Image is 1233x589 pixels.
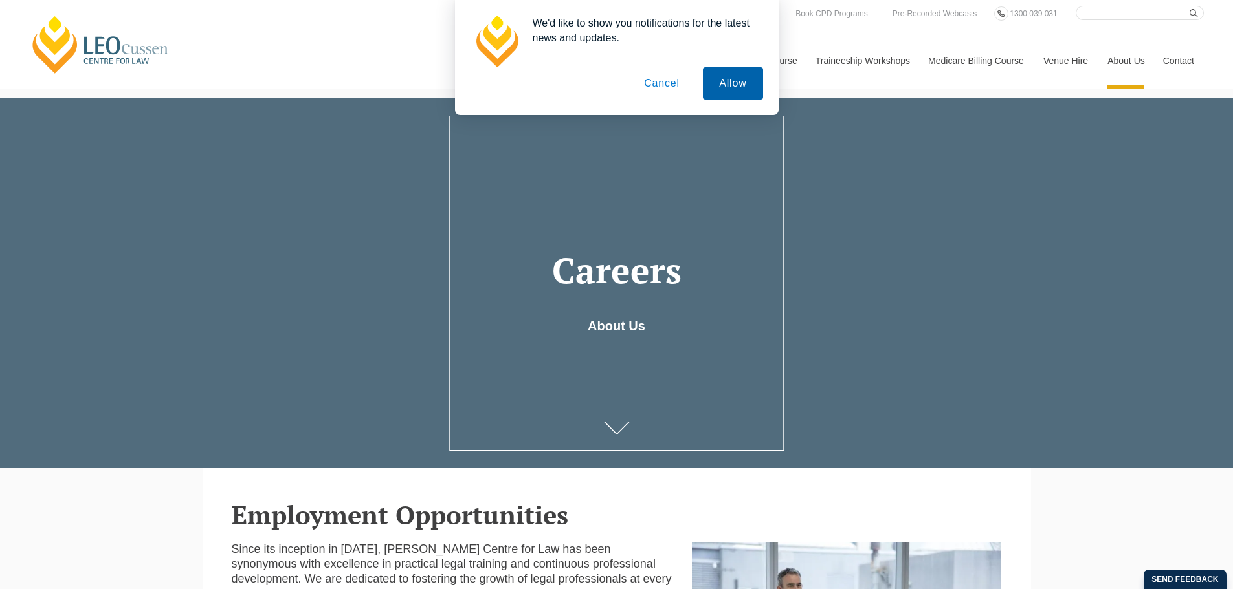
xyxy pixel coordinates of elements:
[628,67,696,100] button: Cancel
[471,16,522,67] img: notification icon
[232,500,1002,529] h2: Employment Opportunities
[703,67,762,100] button: Allow
[469,251,764,290] h1: Careers
[588,314,645,339] a: About Us
[522,16,763,45] div: We'd like to show you notifications for the latest news and updates.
